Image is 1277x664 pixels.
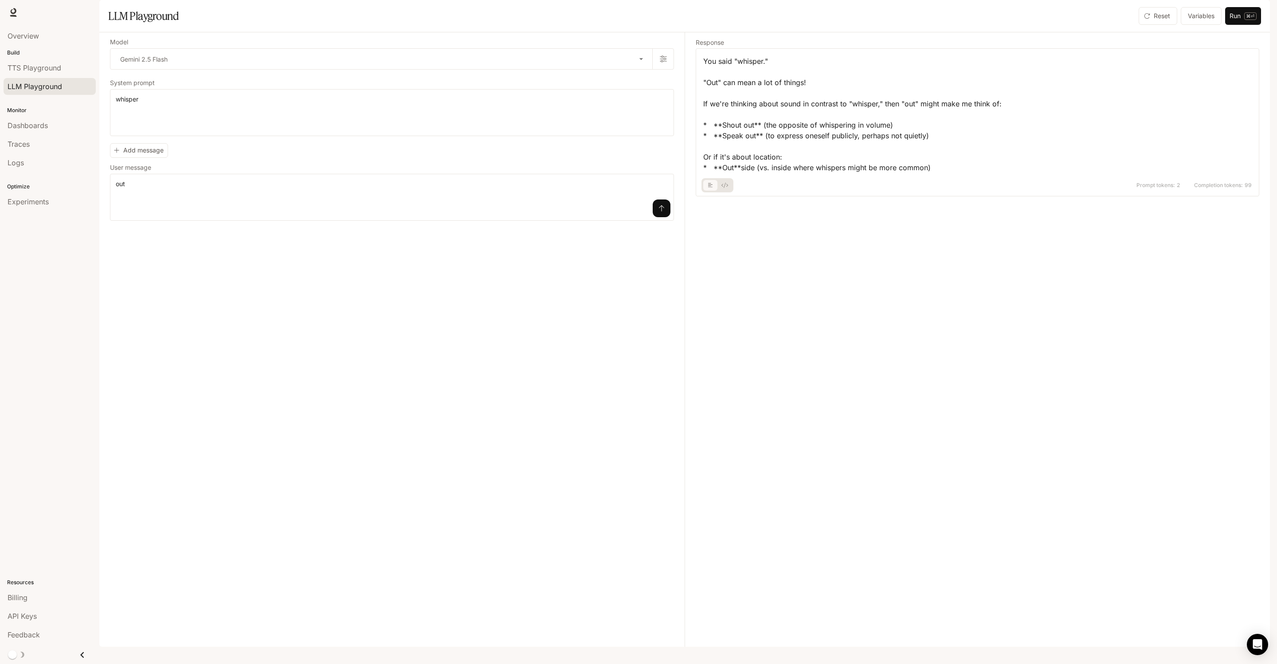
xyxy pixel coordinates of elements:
[1139,7,1177,25] button: Reset
[703,56,1252,173] div: You said "whisper." "Out" can mean a lot of things! If we're thinking about sound in contrast to ...
[110,49,652,69] div: Gemini 2.5 Flash
[110,143,168,158] button: Add message
[110,164,151,171] p: User message
[1194,183,1243,188] span: Completion tokens:
[1177,183,1180,188] span: 2
[1225,7,1261,25] button: Run⌘⏎
[120,55,168,64] p: Gemini 2.5 Flash
[1181,7,1222,25] button: Variables
[110,80,155,86] p: System prompt
[110,39,128,45] p: Model
[1245,183,1252,188] span: 99
[696,39,1259,46] h5: Response
[108,7,179,25] h1: LLM Playground
[1244,12,1257,20] p: ⌘⏎
[703,178,732,192] div: basic tabs example
[1247,634,1268,655] div: Open Intercom Messenger
[1136,183,1175,188] span: Prompt tokens:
